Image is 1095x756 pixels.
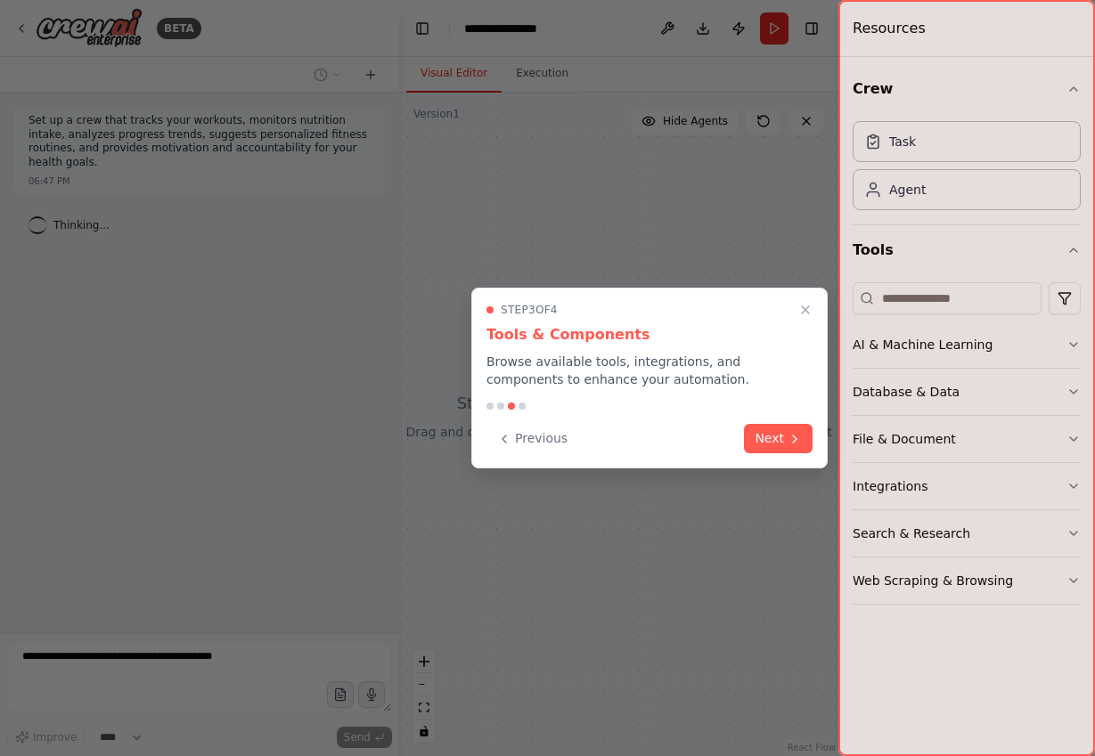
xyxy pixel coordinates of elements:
[486,424,578,453] button: Previous
[486,324,813,345] h3: Tools & Components
[795,299,816,321] button: Close walkthrough
[744,424,813,453] button: Next
[410,16,435,41] button: Hide left sidebar
[501,303,558,317] span: Step 3 of 4
[486,353,813,388] p: Browse available tools, integrations, and components to enhance your automation.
